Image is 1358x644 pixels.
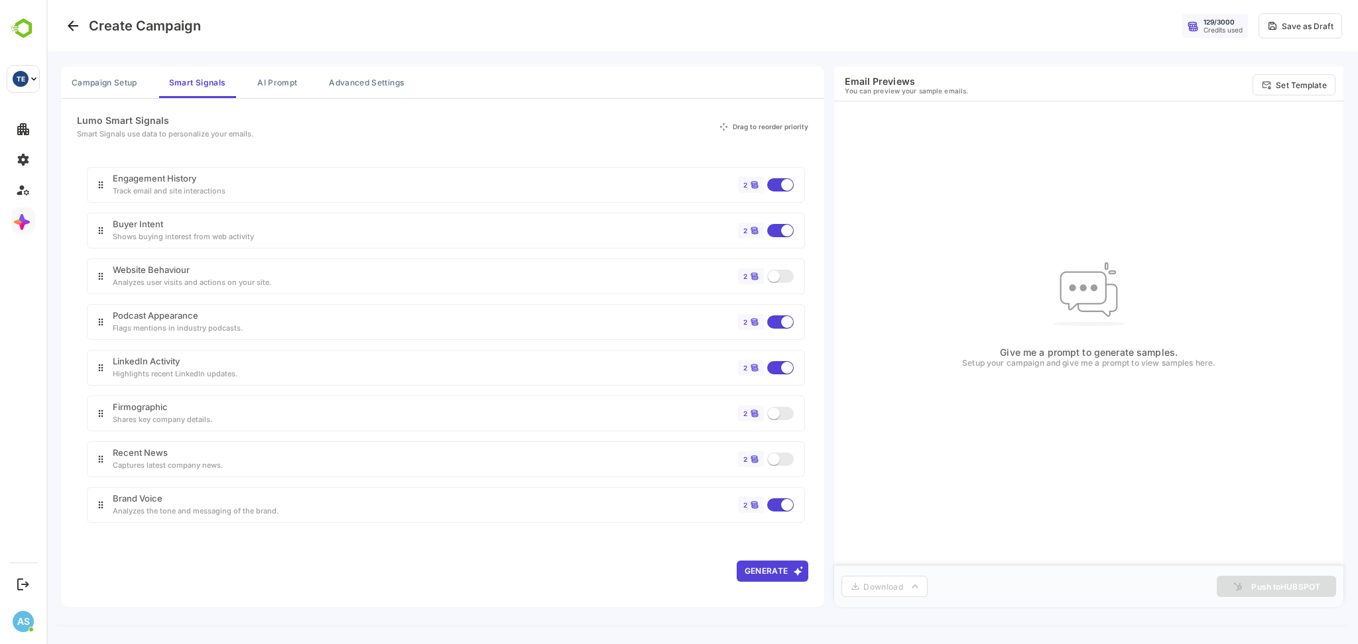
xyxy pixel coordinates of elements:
button: AI Prompt [200,66,261,98]
div: Brand Voice [66,494,232,503]
div: 2 [697,227,701,234]
div: AS [13,611,34,632]
div: TE [13,71,29,87]
div: 2 [697,319,701,325]
h6: Email Previews [798,76,922,87]
div: Firmographic [66,403,166,411]
div: Brand VoiceAnalyzes the tone and messaging of the brand.2 [37,484,755,526]
button: Smart Signals [112,66,190,98]
div: Captures latest company news. [66,460,176,470]
div: 2 [697,273,701,280]
div: Analyzes user visits and actions on your site. [66,278,225,287]
div: Buyer Intent [66,220,208,229]
p: Give me a prompt to generate samples. [916,347,1169,358]
div: Lumo Smart Signals [31,115,207,126]
div: 2 [697,410,701,417]
div: Recent News [66,449,176,457]
div: Drag to reorder priority [686,123,762,131]
div: LinkedIn Activity [66,357,191,366]
div: campaign tabs [15,66,778,98]
div: FirmographicShares key company details.2 [37,392,755,435]
div: Track email and site interactions [66,186,179,195]
div: Recent NewsCaptures latest company news.2 [37,438,755,480]
div: 2 [697,456,701,462]
button: Save as Draft [1212,13,1296,38]
div: 2 [697,502,701,508]
button: Go back [16,15,37,36]
div: Smart Signals use data to personalize your emails. [31,129,207,138]
div: Flags mentions in industry podcasts. [66,323,196,333]
div: Engagement HistoryTrack email and site interactions2 [37,164,755,206]
div: Analyzes the tone and messaging of the brand. [66,506,232,515]
div: Highlights recent LinkedIn updates. [66,369,191,378]
img: BambooboxLogoMark.f1c84d78b4c51b1a7b5f700c9845e183.svg [7,16,40,41]
button: Generate [690,561,762,582]
div: Engagement History [66,174,179,183]
p: You can preview your sample emails. [798,87,922,95]
button: Advanced Settings [272,66,368,98]
div: Shares key company details. [66,415,166,424]
button: Set Template [1206,74,1289,95]
button: Logout [14,575,32,593]
div: Podcast AppearanceFlags mentions in industry podcasts.2 [37,301,755,343]
div: Credits used [1157,26,1196,34]
button: Campaign Setup [15,66,101,98]
div: Podcast Appearance [66,311,196,320]
div: 2 [697,364,701,371]
h4: Create Campaign [42,18,154,34]
p: Set Template [1229,80,1280,90]
div: Buyer IntentShows buying interest from web activity2 [37,209,755,252]
p: Setup your campaign and give me a prompt to view samples here. [916,358,1169,369]
div: 129 / 3000 [1157,18,1188,26]
div: Shows buying interest from web activity [66,232,208,241]
div: LinkedIn ActivityHighlights recent LinkedIn updates.2 [37,347,755,389]
div: Website Behaviour [66,266,225,274]
div: 2 [697,182,701,188]
div: Website BehaviourAnalyzes user visits and actions on your site.2 [37,255,755,297]
div: Save as Draft [1235,21,1287,31]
